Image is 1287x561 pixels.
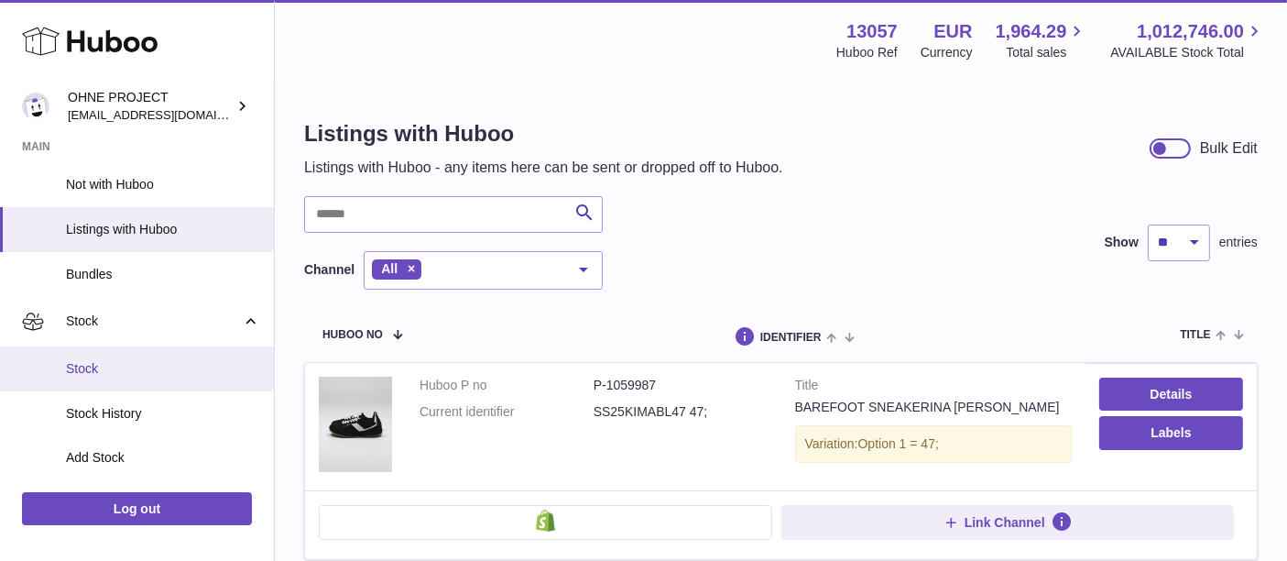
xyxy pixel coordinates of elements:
[420,403,594,421] dt: Current identifier
[594,403,768,421] dd: SS25KIMABL47 47;
[66,176,260,193] span: Not with Huboo
[1006,44,1087,61] span: Total sales
[1180,329,1210,341] span: title
[68,107,269,122] span: [EMAIL_ADDRESS][DOMAIN_NAME]
[795,377,1072,399] strong: Title
[66,266,260,283] span: Bundles
[996,19,1067,44] span: 1,964.29
[66,313,241,330] span: Stock
[66,449,260,467] span: Add Stock
[781,505,1235,540] button: Link Channel
[536,510,555,532] img: shopify-small.png
[1219,234,1258,251] span: entries
[304,158,783,178] p: Listings with Huboo - any items here can be sent or dropped off to Huboo.
[22,492,252,525] a: Log out
[1099,378,1243,411] a: Details
[996,19,1088,61] a: 1,964.29 Total sales
[1110,19,1265,61] a: 1,012,746.00 AVAILABLE Stock Total
[1105,234,1139,251] label: Show
[1110,44,1265,61] span: AVAILABLE Stock Total
[420,377,594,394] dt: Huboo P no
[795,425,1072,463] div: Variation:
[836,44,898,61] div: Huboo Ref
[304,261,354,279] label: Channel
[1099,416,1243,449] button: Labels
[22,93,49,120] img: internalAdmin-13057@internal.huboo.com
[858,436,939,451] span: Option 1 = 47;
[381,261,398,276] span: All
[322,329,383,341] span: Huboo no
[760,332,822,344] span: identifier
[846,19,898,44] strong: 13057
[795,399,1072,416] div: BAREFOOT SNEAKERINA [PERSON_NAME]
[66,360,260,378] span: Stock
[594,377,768,394] dd: P-1059987
[66,221,260,238] span: Listings with Huboo
[1200,138,1258,159] div: Bulk Edit
[1137,19,1244,44] span: 1,012,746.00
[319,377,392,472] img: BAREFOOT SNEAKERINA KIMA BLACK
[933,19,972,44] strong: EUR
[304,119,783,148] h1: Listings with Huboo
[66,405,260,423] span: Stock History
[965,514,1045,531] span: Link Channel
[921,44,973,61] div: Currency
[68,89,233,124] div: OHNE PROJECT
